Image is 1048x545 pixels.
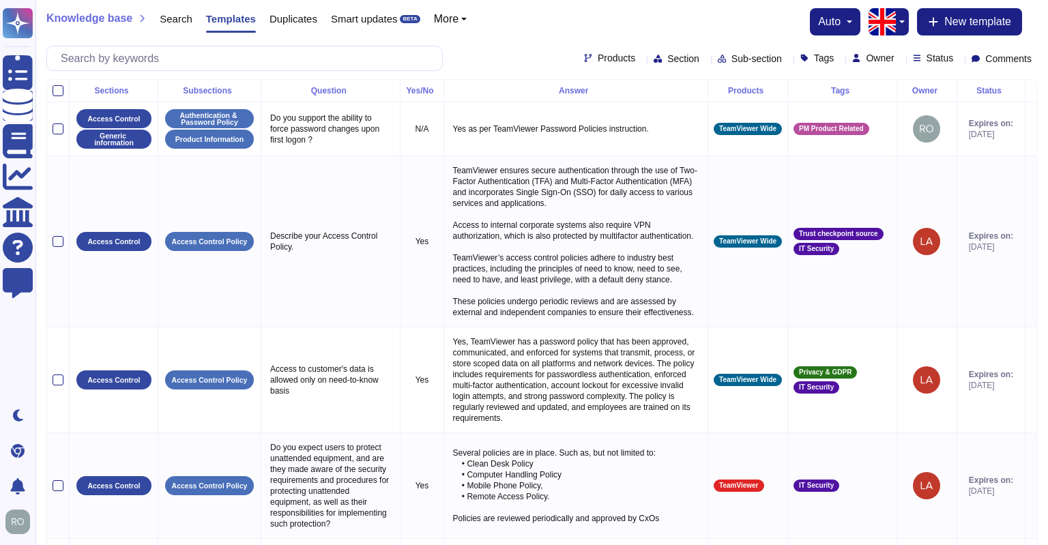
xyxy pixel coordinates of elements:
p: Authentication & Password Policy [170,112,249,126]
p: Access Control Policy [172,238,248,246]
p: Yes as per TeamViewer Password Policies instruction. [450,120,703,138]
p: Access to customer's data is allowed only on need-to-know basis [267,360,394,400]
p: Do you support the ability to force password changes upon first logon ? [267,109,394,149]
span: Expires on: [969,231,1013,241]
p: N/A [406,123,437,134]
p: Do you expect users to protect unattended equipment, and are they made aware of the security requ... [267,439,394,533]
span: Owner [866,53,894,63]
div: Products [714,87,782,95]
p: Several policies are in place. Such as, but not limited to: • Clean Desk Policy • Computer Handli... [450,444,703,527]
p: Access Control [87,377,140,384]
span: Privacy & GDPR [799,369,851,376]
span: Smart updates [331,14,398,24]
span: Comments [985,54,1032,63]
p: Access Control Policy [172,482,248,490]
p: Yes, TeamViewer has a password policy that has been approved, communicated, and enforced for syst... [450,333,703,427]
span: IT Security [799,482,834,489]
div: Status [963,87,1019,95]
span: [DATE] [969,486,1013,497]
span: IT Security [799,246,834,252]
input: Search by keywords [54,46,442,70]
span: TeamViewer [719,482,758,489]
button: user [3,507,40,537]
span: auto [818,16,841,27]
span: Expires on: [969,369,1013,380]
span: IT Security [799,384,834,391]
span: Sub-section [731,54,782,63]
div: Owner [903,87,951,95]
span: Trust checkpoint source [799,231,878,237]
div: Subsections [164,87,255,95]
div: Yes/No [406,87,437,95]
span: Section [667,54,699,63]
span: [DATE] [969,380,1013,391]
div: Tags [794,87,891,95]
span: TeamViewer Wide [719,126,776,132]
span: TeamViewer Wide [719,238,776,245]
span: Search [160,14,192,24]
p: Access Control Policy [172,377,248,384]
span: PM Product Related [799,126,863,132]
span: Templates [206,14,256,24]
div: Answer [450,87,703,95]
span: Products [598,53,635,63]
span: More [434,14,458,25]
div: Question [267,87,394,95]
p: Access Control [87,238,140,246]
button: More [434,14,467,25]
p: Yes [406,236,437,247]
span: Knowledge base [46,13,132,24]
p: Describe your Access Control Policy. [267,227,394,256]
p: Yes [406,374,437,385]
span: TeamViewer Wide [719,377,776,383]
button: New template [917,8,1022,35]
img: user [913,115,940,143]
div: BETA [400,15,420,23]
span: Expires on: [969,118,1013,129]
span: Expires on: [969,475,1013,486]
img: user [913,228,940,255]
span: New template [944,16,1011,27]
span: [DATE] [969,129,1013,140]
span: Duplicates [270,14,317,24]
span: [DATE] [969,241,1013,252]
button: auto [818,16,852,27]
span: Status [927,53,954,63]
div: Sections [75,87,152,95]
p: TeamViewer ensures secure authentication through the use of Two-Factor Authentication (TFA) and M... [450,162,703,321]
p: Access Control [87,482,140,490]
p: Yes [406,480,437,491]
img: en [869,8,896,35]
p: Access Control [87,115,140,123]
p: Product Information [175,136,244,143]
span: Tags [814,53,834,63]
img: user [913,472,940,499]
p: Generic information [81,132,147,147]
img: user [5,510,30,534]
img: user [913,366,940,394]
